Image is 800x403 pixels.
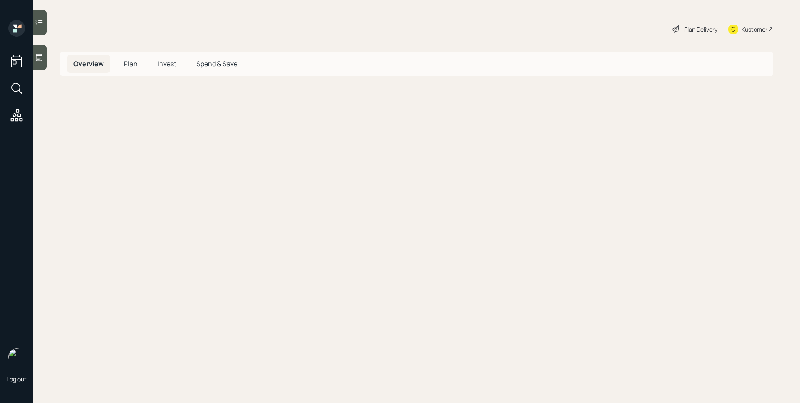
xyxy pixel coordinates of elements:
[157,59,176,68] span: Invest
[7,375,27,383] div: Log out
[124,59,137,68] span: Plan
[196,59,237,68] span: Spend & Save
[684,25,717,34] div: Plan Delivery
[742,25,767,34] div: Kustomer
[73,59,104,68] span: Overview
[8,348,25,365] img: james-distasi-headshot.png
